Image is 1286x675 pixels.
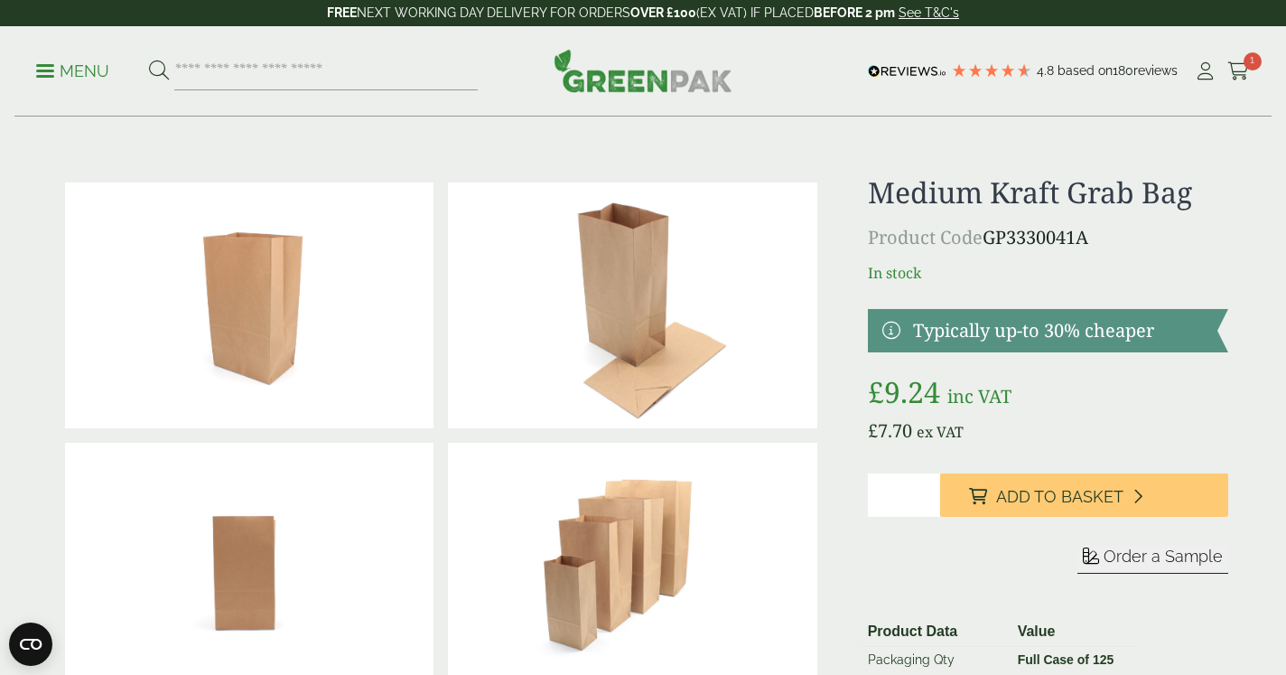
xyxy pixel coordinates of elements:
[65,183,433,428] img: 3330041 Medium Kraft Grab Bag V1
[947,384,1011,408] span: inc VAT
[868,224,1228,251] p: GP3330041A
[951,62,1032,79] div: 4.78 Stars
[1113,63,1133,78] span: 180
[1227,62,1250,80] i: Cart
[327,5,357,20] strong: FREE
[861,647,1011,674] td: Packaging Qty
[868,418,878,443] span: £
[1018,652,1114,667] strong: Full Case of 125
[917,422,964,442] span: ex VAT
[868,225,983,249] span: Product Code
[940,473,1228,517] button: Add to Basket
[996,487,1123,507] span: Add to Basket
[1011,617,1139,647] th: Value
[1104,547,1223,566] span: Order a Sample
[868,372,884,411] span: £
[1227,58,1250,85] a: 1
[814,5,895,20] strong: BEFORE 2 pm
[1037,63,1058,78] span: 4.8
[1133,63,1178,78] span: reviews
[868,372,940,411] bdi: 9.24
[868,175,1228,210] h1: Medium Kraft Grab Bag
[868,418,912,443] bdi: 7.70
[861,617,1011,647] th: Product Data
[36,61,109,79] a: Menu
[448,183,816,428] img: 3330041 Medium Kraft Grab Bag V3
[9,623,52,666] button: Open CMP widget
[868,262,1228,284] p: In stock
[899,5,959,20] a: See T&C's
[630,5,696,20] strong: OVER £100
[1244,52,1262,70] span: 1
[1058,63,1113,78] span: Based on
[868,65,946,78] img: REVIEWS.io
[1077,546,1228,574] button: Order a Sample
[554,49,732,92] img: GreenPak Supplies
[36,61,109,82] p: Menu
[1194,62,1216,80] i: My Account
